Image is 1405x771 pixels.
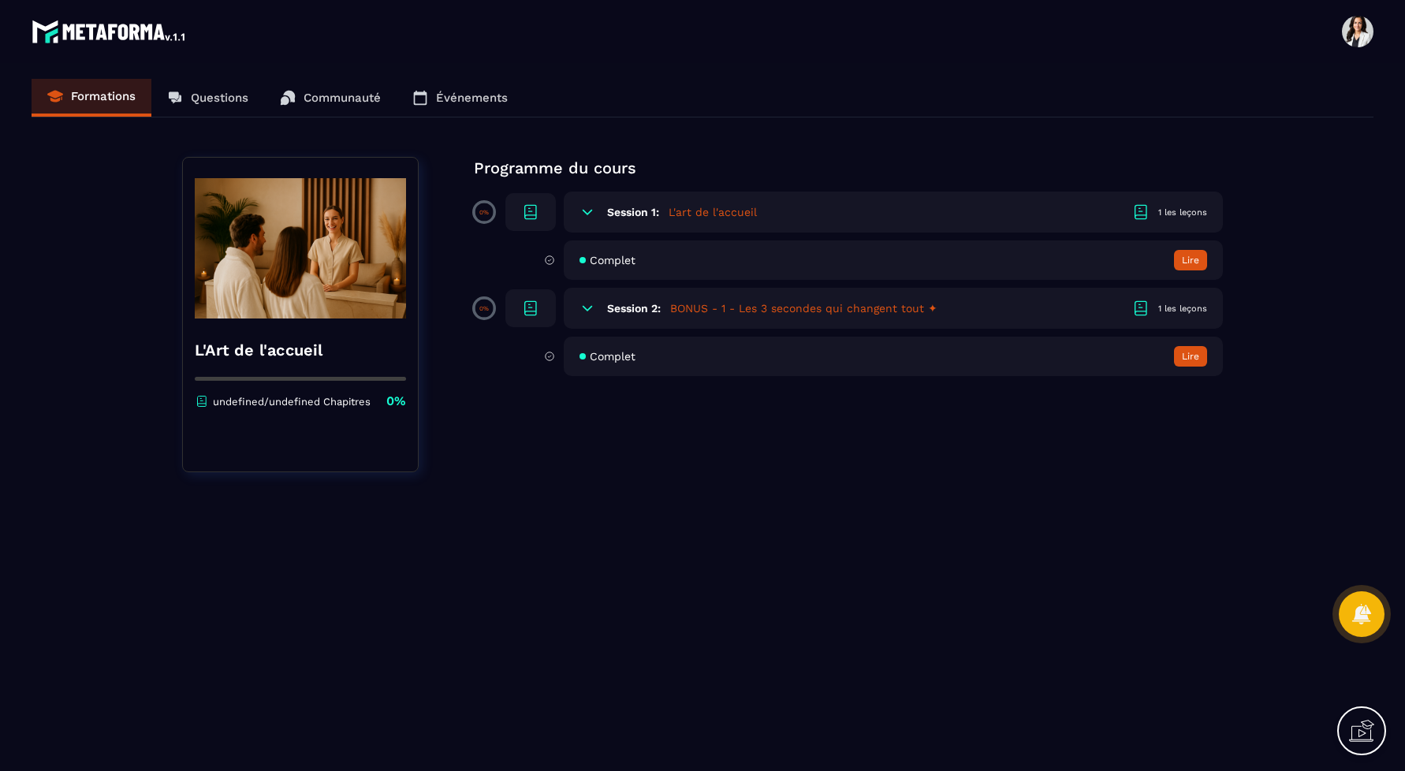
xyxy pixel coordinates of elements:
div: 1 les leçons [1158,207,1207,218]
h5: BONUS - 1 - Les 3 secondes qui changent tout ✦ [670,300,937,316]
h4: L'Art de l'accueil [195,339,406,361]
img: logo [32,16,188,47]
h6: Session 1: [607,206,659,218]
p: Programme du cours [474,157,1223,179]
p: 0% [479,305,489,312]
h6: Session 2: [607,302,661,315]
button: Lire [1174,250,1207,270]
div: 1 les leçons [1158,303,1207,315]
h5: L'art de l'accueil [669,204,757,220]
img: banner [195,169,406,327]
p: 0% [386,393,406,410]
p: undefined/undefined Chapitres [213,396,371,408]
p: 0% [479,209,489,216]
button: Lire [1174,346,1207,367]
span: Complet [590,254,635,266]
span: Complet [590,350,635,363]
